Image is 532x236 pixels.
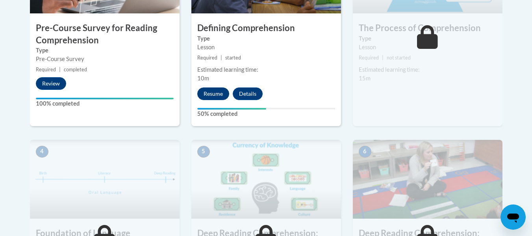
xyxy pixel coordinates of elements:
div: Estimated learning time: [359,65,497,74]
div: Your progress [197,108,266,110]
iframe: Button to launch messaging window [500,204,526,230]
button: Details [233,87,263,100]
label: Type [36,46,174,55]
img: Course Image [353,140,502,219]
span: 5 [197,146,210,158]
span: started [225,55,241,61]
img: Course Image [191,140,341,219]
label: Type [197,34,335,43]
span: Required [197,55,217,61]
div: Lesson [359,43,497,52]
span: | [221,55,222,61]
span: Required [36,67,56,72]
div: Estimated learning time: [197,65,335,74]
span: 6 [359,146,371,158]
img: Course Image [30,140,180,219]
span: 4 [36,146,48,158]
span: 10m [197,75,209,82]
label: 100% completed [36,99,174,108]
label: 50% completed [197,110,335,118]
h3: The Process of Comprehension [353,22,502,34]
div: Pre-Course Survey [36,55,174,63]
div: Your progress [36,98,174,99]
button: Review [36,77,66,90]
span: | [59,67,61,72]
span: not started [387,55,411,61]
h3: Pre-Course Survey for Reading Comprehension [30,22,180,46]
span: | [382,55,384,61]
span: 15m [359,75,371,82]
h3: Defining Comprehension [191,22,341,34]
span: completed [64,67,87,72]
label: Type [359,34,497,43]
span: Required [359,55,379,61]
div: Lesson [197,43,335,52]
button: Resume [197,87,229,100]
